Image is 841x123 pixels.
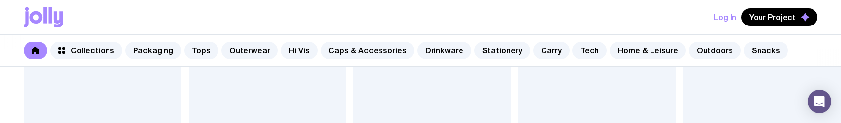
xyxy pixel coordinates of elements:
span: Collections [71,46,114,55]
a: Hi Vis [281,42,318,59]
a: Home & Leisure [610,42,686,59]
a: Drinkware [417,42,471,59]
a: Stationery [474,42,530,59]
a: Packaging [125,42,181,59]
a: Carry [533,42,570,59]
a: Outdoors [689,42,741,59]
span: Your Project [749,12,796,22]
a: Caps & Accessories [321,42,414,59]
a: Snacks [744,42,788,59]
div: Open Intercom Messenger [808,90,831,113]
button: Your Project [741,8,817,26]
a: Tech [572,42,607,59]
button: Log In [714,8,736,26]
a: Outerwear [221,42,278,59]
a: Collections [50,42,122,59]
a: Tops [184,42,218,59]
